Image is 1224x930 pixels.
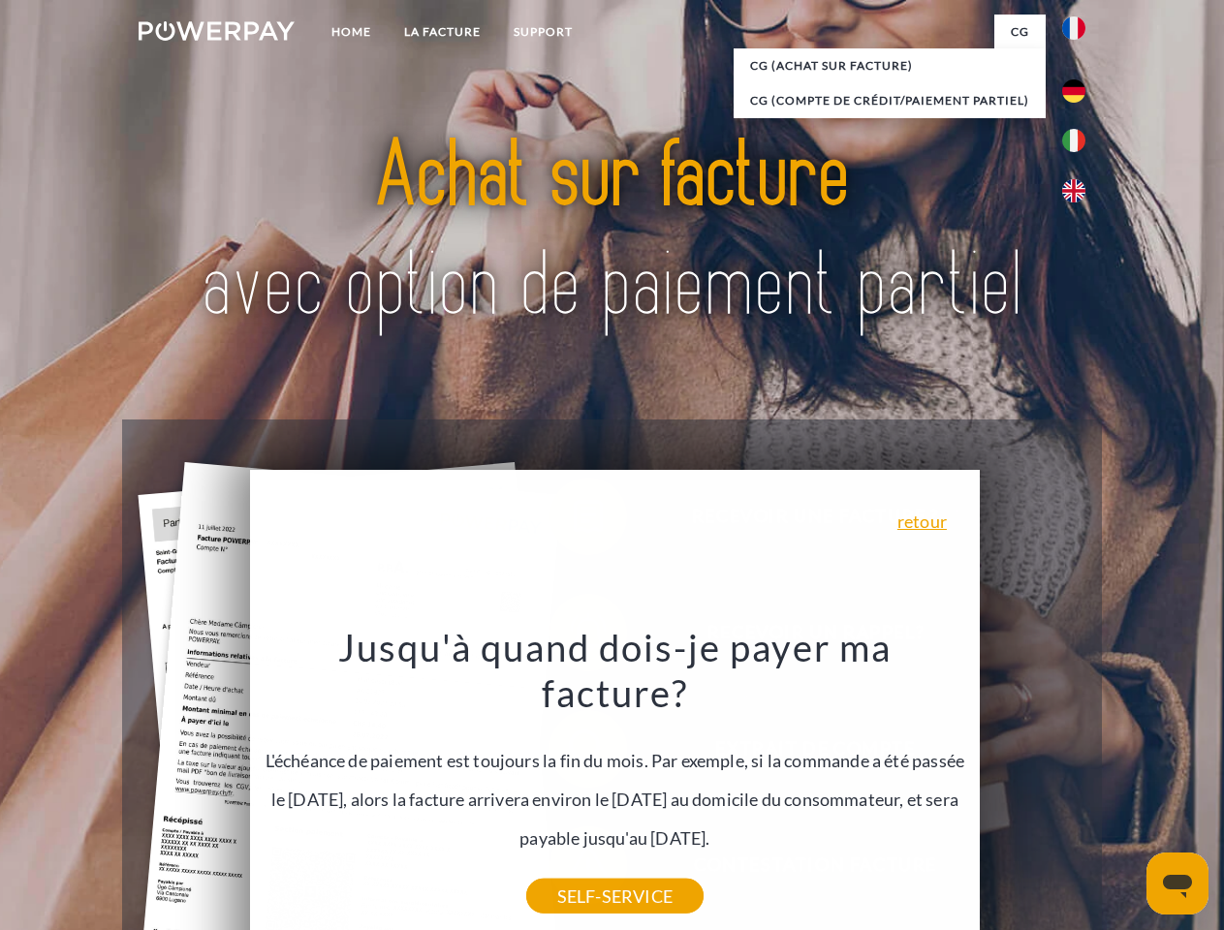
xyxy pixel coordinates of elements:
[497,15,589,49] a: Support
[1146,852,1208,914] iframe: Button to launch messaging window
[526,879,704,914] a: SELF-SERVICE
[185,93,1039,371] img: title-powerpay_fr.svg
[388,15,497,49] a: LA FACTURE
[734,83,1046,118] a: CG (Compte de crédit/paiement partiel)
[734,48,1046,83] a: CG (achat sur facture)
[261,624,968,717] h3: Jusqu'à quand dois-je payer ma facture?
[897,512,947,530] a: retour
[261,624,968,896] div: L'échéance de paiement est toujours la fin du mois. Par exemple, si la commande a été passée le [...
[1062,129,1085,152] img: it
[994,15,1046,49] a: CG
[139,21,295,41] img: logo-powerpay-white.svg
[315,15,388,49] a: Home
[1062,16,1085,40] img: fr
[1062,79,1085,103] img: de
[1062,179,1085,202] img: en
